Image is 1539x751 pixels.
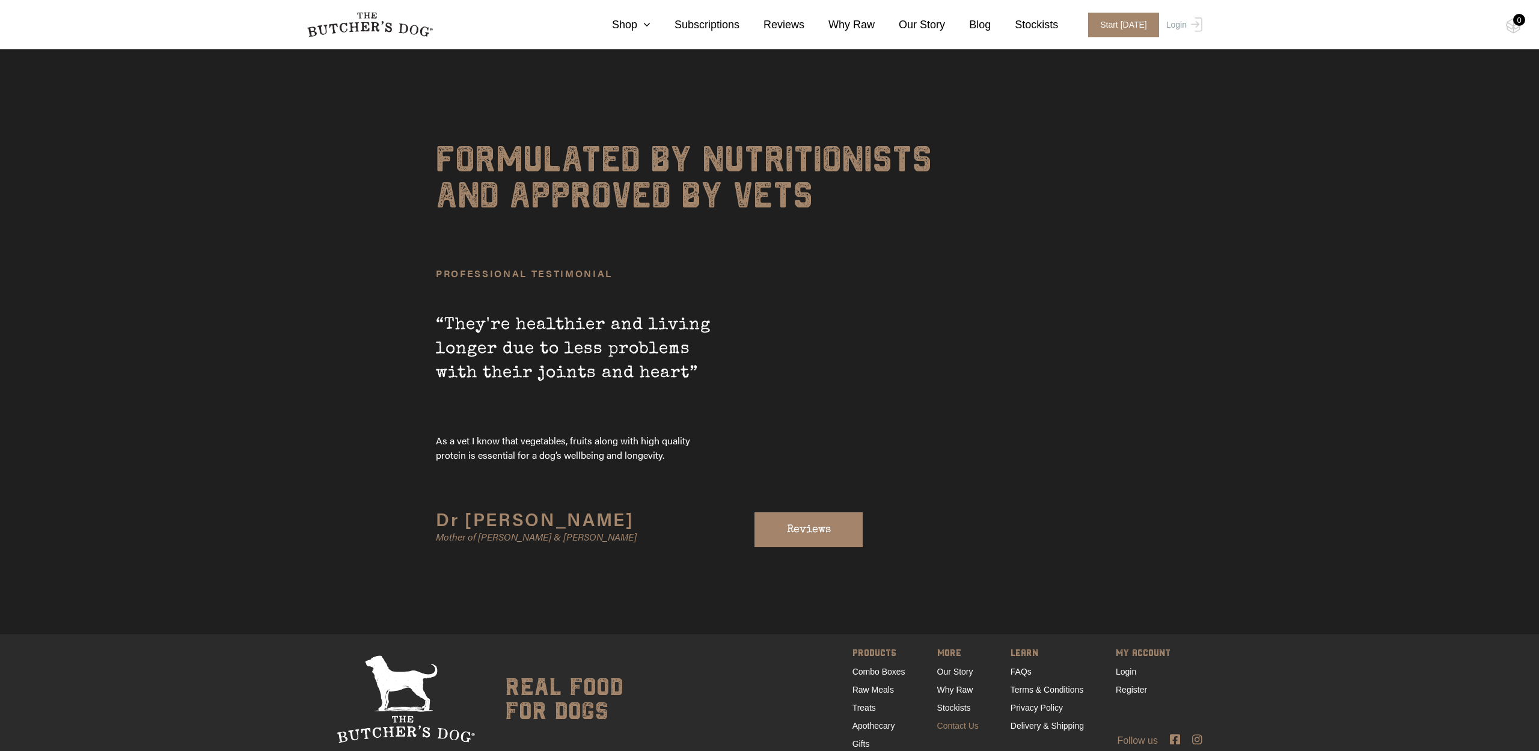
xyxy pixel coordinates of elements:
[1116,667,1136,676] a: Login
[436,277,718,434] span: “They're healthier and living longer due to less problems with their joints and heart”
[1011,667,1032,676] a: FAQs
[852,739,870,749] a: Gifts
[436,434,718,462] span: As a vet I know that vegetables, fruits along with high quality protein is essential for a dog’s ...
[650,17,739,33] a: Subscriptions
[1163,13,1202,37] a: Login
[436,144,1103,216] h6: Formulated by nutritionists and approved by vets
[945,17,991,33] a: Blog
[739,17,804,33] a: Reviews
[436,270,718,277] span: PROFESSIONAL TESTIMONIAL
[852,685,894,694] a: Raw Meals
[937,721,979,731] a: Contact Us
[436,527,718,545] div: Mother of [PERSON_NAME] & [PERSON_NAME]
[937,703,971,713] a: Stockists
[1513,14,1525,26] div: 0
[937,667,973,676] a: Our Story
[804,17,875,33] a: Why Raw
[588,17,650,33] a: Shop
[852,646,905,663] span: PRODUCTS
[754,512,863,547] a: Reviews
[852,667,905,676] a: Combo Boxes
[1116,646,1170,663] span: MY ACCOUNT
[436,510,718,527] div: Dr [PERSON_NAME]
[493,655,623,743] div: real food for dogs
[1011,685,1083,694] a: Terms & Conditions
[289,734,1250,748] div: Follow us
[852,703,876,713] a: Treats
[875,17,945,33] a: Our Story
[1011,721,1084,731] a: Delivery & Shipping
[1506,18,1521,34] img: TBD_Cart-Empty.png
[852,721,895,731] a: Apothecary
[1088,13,1159,37] span: Start [DATE]
[1076,13,1163,37] a: Start [DATE]
[937,646,979,663] span: MORE
[1116,685,1147,694] a: Register
[991,17,1058,33] a: Stockists
[937,685,973,694] a: Why Raw
[1011,646,1084,663] span: LEARN
[756,270,1103,462] iframe: The Butcher&rsquo;s Dog &reg; | Dr Louise
[1011,703,1063,713] a: Privacy Policy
